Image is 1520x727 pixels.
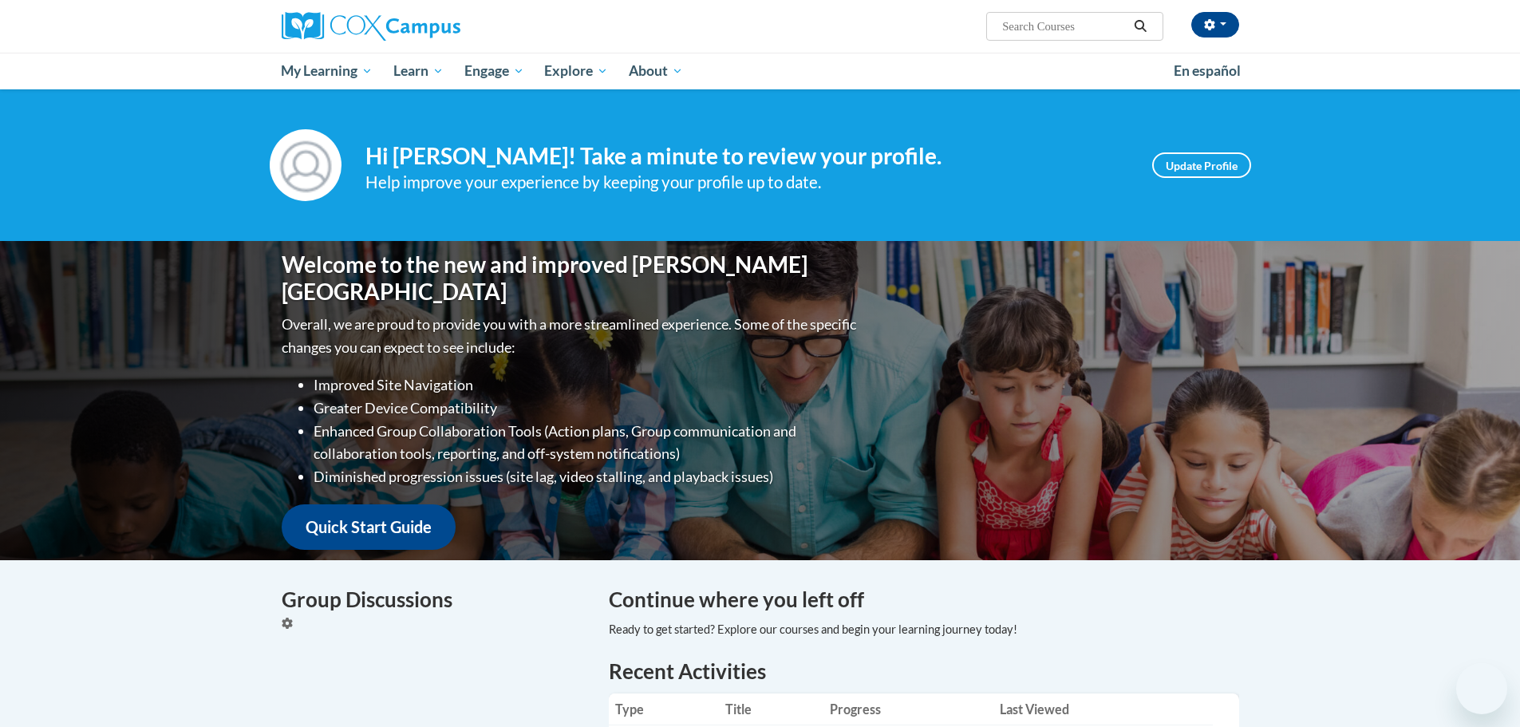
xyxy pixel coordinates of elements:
a: Explore [534,53,618,89]
h4: Hi [PERSON_NAME]! Take a minute to review your profile. [365,143,1128,170]
span: Engage [464,61,524,81]
a: Quick Start Guide [282,504,456,550]
th: Type [609,693,720,725]
li: Diminished progression issues (site lag, video stalling, and playback issues) [314,465,860,488]
th: Progress [823,693,993,725]
div: Main menu [258,53,1263,89]
a: Update Profile [1152,152,1251,178]
th: Last Viewed [993,693,1213,725]
li: Enhanced Group Collaboration Tools (Action plans, Group communication and collaboration tools, re... [314,420,860,466]
li: Improved Site Navigation [314,373,860,397]
a: Cox Campus [282,12,585,41]
li: Greater Device Compatibility [314,397,860,420]
h4: Group Discussions [282,584,585,615]
button: Account Settings [1191,12,1239,38]
button: Search [1128,17,1152,36]
a: En español [1163,54,1251,88]
span: Explore [544,61,608,81]
a: Engage [454,53,535,89]
h4: Continue where you left off [609,584,1239,615]
span: My Learning [281,61,373,81]
p: Overall, we are proud to provide you with a more streamlined experience. Some of the specific cha... [282,313,860,359]
a: About [618,53,693,89]
a: Learn [383,53,454,89]
iframe: Button to launch messaging window [1456,663,1507,714]
th: Title [719,693,823,725]
span: About [629,61,683,81]
a: My Learning [271,53,384,89]
img: Cox Campus [282,12,460,41]
div: Help improve your experience by keeping your profile up to date. [365,169,1128,196]
span: Learn [393,61,444,81]
h1: Welcome to the new and improved [PERSON_NAME][GEOGRAPHIC_DATA] [282,251,860,305]
input: Search Courses [1001,17,1128,36]
h1: Recent Activities [609,657,1239,686]
span: En español [1174,62,1241,79]
img: Profile Image [270,129,342,201]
